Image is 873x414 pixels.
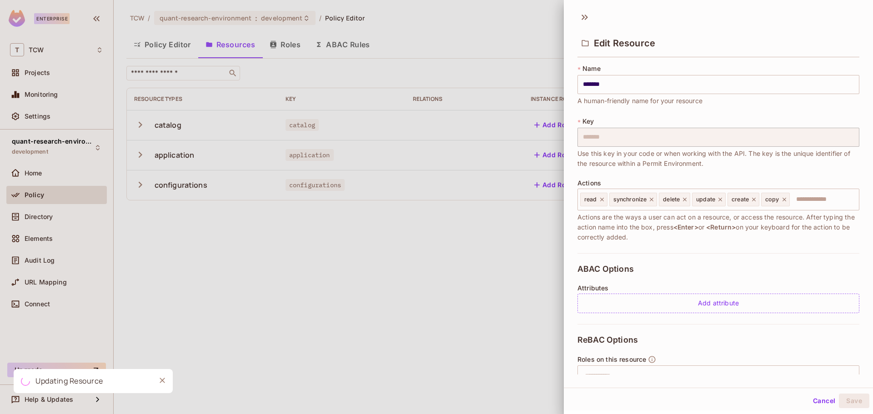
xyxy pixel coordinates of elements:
[577,96,702,106] span: A human-friendly name for your resource
[35,375,103,387] div: Updating Resource
[577,180,601,187] span: Actions
[761,193,790,206] div: copy
[663,196,680,203] span: delete
[577,335,638,344] span: ReBAC Options
[659,193,690,206] div: delete
[156,374,169,387] button: Close
[594,38,655,49] span: Edit Resource
[765,196,779,203] span: copy
[584,196,597,203] span: read
[582,118,594,125] span: Key
[809,394,839,408] button: Cancel
[613,196,647,203] span: synchronize
[577,356,646,363] span: Roles on this resource
[577,294,859,313] div: Add attribute
[577,149,859,169] span: Use this key in your code or when working with the API. The key is the unique identifier of the r...
[577,212,859,242] span: Actions are the ways a user can act on a resource, or access the resource. After typing the actio...
[727,193,759,206] div: create
[706,223,736,231] span: <Return>
[673,223,698,231] span: <Enter>
[696,196,715,203] span: update
[577,284,609,292] span: Attributes
[577,264,634,274] span: ABAC Options
[580,193,607,206] div: read
[609,193,657,206] div: synchronize
[839,394,869,408] button: Save
[582,65,601,72] span: Name
[692,193,726,206] div: update
[732,196,749,203] span: create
